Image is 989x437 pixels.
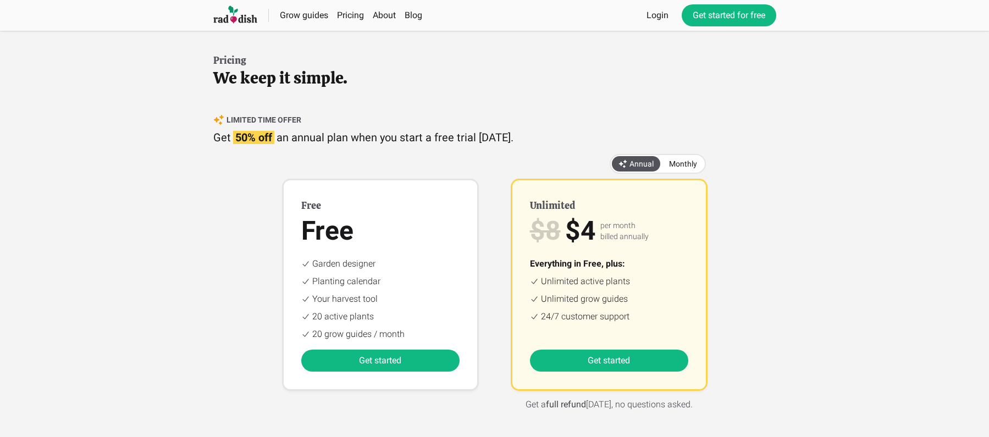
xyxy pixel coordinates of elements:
a: Get started for free [682,4,776,26]
a: Get started [530,350,688,372]
span: 20 active plants [312,310,374,323]
div: $4 [565,218,596,244]
span: Everything in Free, plus: [530,258,625,269]
span: 50% off [233,131,274,144]
span: Get an annual plan when you start a free trial [DATE]. [213,131,513,144]
a: Blog [405,10,422,20]
span: Garden designer [312,257,375,270]
a: About [373,10,396,20]
span: Annual [618,158,654,169]
div: Free [301,198,460,213]
div: $8 [530,218,561,244]
span: Unlimited grow guides [541,292,628,306]
div: per month [600,220,649,231]
span: Your harvest tool [312,292,378,306]
a: Pricing [337,10,364,20]
a: Get started [301,350,460,372]
button: AnnualMonthly [610,154,706,174]
a: Login [647,9,668,22]
span: Planting calendar [312,275,380,288]
a: Grow guides [280,10,328,20]
span: full refund [546,399,586,410]
span: 24/7 customer support [541,310,629,323]
div: billed annually [600,231,649,242]
span: Limited time offer [226,114,301,125]
span: Unlimited active plants [541,275,630,288]
div: Unlimited [530,198,688,213]
h1: Pricing [213,53,776,68]
h2: We keep it simple. [213,68,776,88]
span: 20 grow guides / month [312,328,405,341]
img: Raddish company logo [213,5,257,25]
div: Free [301,218,460,244]
span: Monthly [669,159,697,168]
